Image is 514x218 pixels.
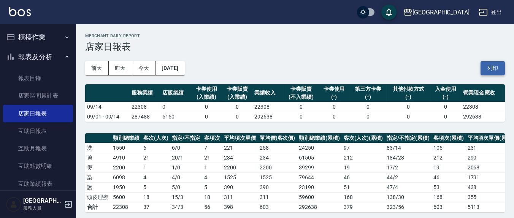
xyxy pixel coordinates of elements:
[481,61,505,75] button: 列印
[202,153,222,163] td: 21
[109,61,132,75] button: 昨天
[3,70,73,87] a: 報表目錄
[130,112,160,122] td: 287488
[297,143,342,153] td: 24250
[111,172,141,182] td: 6098
[432,182,466,192] td: 53
[85,143,111,153] td: 洗
[432,202,466,212] td: 603
[170,182,202,192] td: 5 / 0
[342,153,385,163] td: 212
[111,202,141,212] td: 22308
[297,133,342,143] th: 類別總業績(累積)
[111,182,141,192] td: 1950
[258,163,297,172] td: 2200
[319,112,349,122] td: 0
[258,192,297,202] td: 311
[285,85,317,93] div: 卡券販賣
[412,8,470,17] div: [GEOGRAPHIC_DATA]
[3,27,73,47] button: 櫃檯作業
[349,112,387,122] td: 0
[432,192,466,202] td: 168
[285,93,317,101] div: (不入業績)
[6,197,21,212] img: Person
[202,163,222,172] td: 1
[170,172,202,182] td: 4 / 0
[258,202,297,212] td: 603
[85,102,130,112] td: 09/14
[111,133,141,143] th: 類別總業績
[170,163,202,172] td: 1 / 0
[342,182,385,192] td: 51
[222,163,258,172] td: 2200
[170,143,202,153] td: 6 / 0
[430,112,461,122] td: 0
[252,102,283,112] td: 22308
[111,163,141,172] td: 2200
[432,153,466,163] td: 212
[222,102,253,112] td: 0
[85,33,505,38] h2: Merchant Daily Report
[3,157,73,175] a: 互助點數明細
[141,202,170,212] td: 37
[202,182,222,192] td: 5
[193,85,220,93] div: 卡券使用
[320,85,347,93] div: 卡券使用
[23,197,62,205] h5: [GEOGRAPHIC_DATA]
[385,153,432,163] td: 184 / 28
[132,61,156,75] button: 今天
[258,172,297,182] td: 1525
[319,102,349,112] td: 0
[320,93,347,101] div: (-)
[224,93,251,101] div: (入業績)
[202,133,222,143] th: 客項次
[160,84,191,102] th: 店販業績
[160,112,191,122] td: 5150
[258,143,297,153] td: 258
[476,5,505,19] button: 登出
[23,205,62,212] p: 服務人員
[387,102,430,112] td: 0
[141,143,170,153] td: 6
[385,202,432,212] td: 323/56
[385,192,432,202] td: 138 / 30
[141,192,170,202] td: 18
[191,102,222,112] td: 0
[141,182,170,192] td: 5
[349,102,387,112] td: 0
[160,102,191,112] td: 0
[432,133,466,143] th: 客項次(累積)
[342,143,385,153] td: 97
[130,84,160,102] th: 服務業績
[202,192,222,202] td: 18
[111,192,141,202] td: 5600
[130,102,160,112] td: 22308
[224,85,251,93] div: 卡券販賣
[432,163,466,172] td: 19
[385,182,432,192] td: 47 / 4
[85,153,111,163] td: 剪
[141,133,170,143] th: 客次(人次)
[342,133,385,143] th: 客次(人次)(累積)
[432,143,466,153] td: 105
[385,172,432,182] td: 44 / 2
[222,202,258,212] td: 398
[141,172,170,182] td: 4
[389,93,428,101] div: (-)
[3,47,73,67] button: 報表及分析
[3,140,73,157] a: 互助月報表
[85,182,111,192] td: 護
[342,172,385,182] td: 46
[252,84,283,102] th: 業績收入
[400,5,473,20] button: [GEOGRAPHIC_DATA]
[432,93,459,101] div: (-)
[85,192,111,202] td: 頭皮理療
[432,85,459,93] div: 入金使用
[85,202,111,212] td: 合計
[389,85,428,93] div: 其他付款方式
[461,84,505,102] th: 營業現金應收
[387,112,430,122] td: 0
[111,143,141,153] td: 1550
[193,93,220,101] div: (入業績)
[351,93,385,101] div: (-)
